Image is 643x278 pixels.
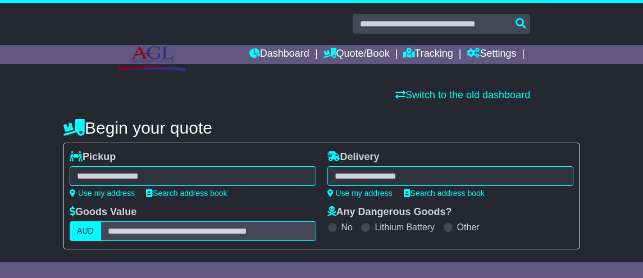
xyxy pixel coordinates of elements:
label: Pickup [70,151,116,163]
a: Dashboard [249,45,309,64]
label: Lithium Battery [375,222,435,233]
a: Use my address [327,189,393,198]
label: Other [457,222,480,233]
h4: Begin your quote [63,119,580,137]
a: Switch to the old dashboard [395,89,530,101]
a: Search address book [404,189,485,198]
a: Tracking [403,45,453,64]
a: Settings [467,45,516,64]
label: No [341,222,353,233]
label: Goods Value [70,206,136,218]
label: AUD [70,221,101,241]
a: Use my address [70,189,135,198]
a: Quote/Book [323,45,390,64]
a: Search address book [146,189,227,198]
label: Any Dangerous Goods? [327,206,452,218]
label: Delivery [327,151,380,163]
